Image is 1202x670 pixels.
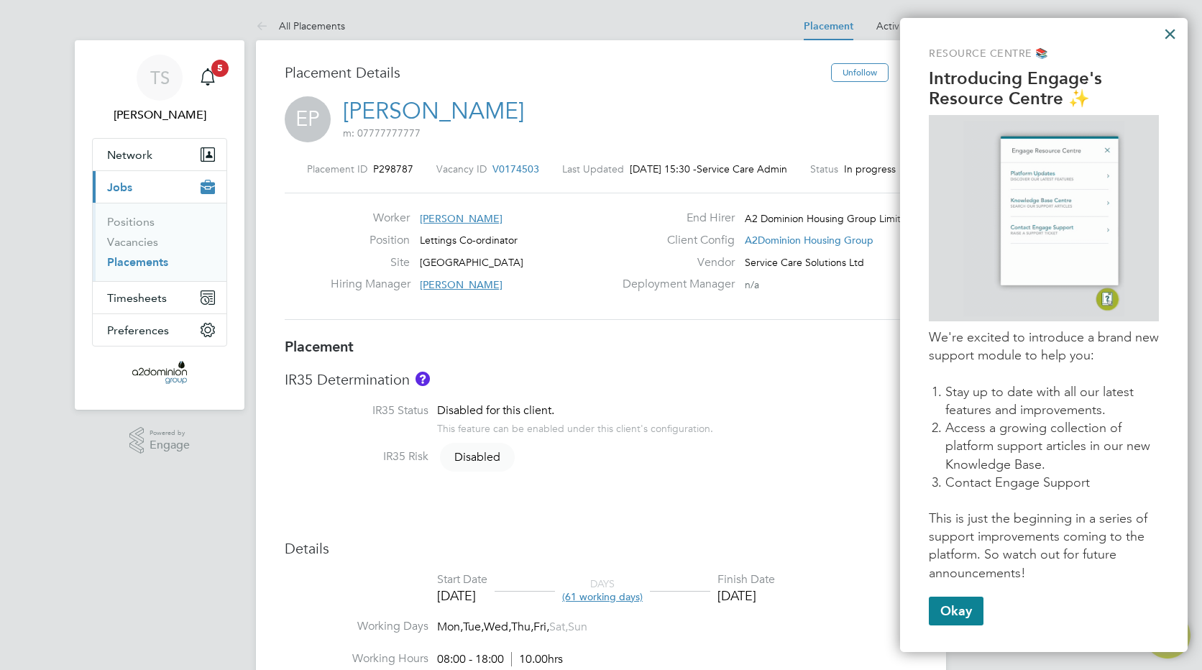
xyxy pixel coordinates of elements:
[92,361,227,384] a: Go to home page
[929,329,1159,364] p: We're excited to introduce a brand new support module to help you:
[533,620,549,634] span: Fri,
[929,88,1159,109] p: Resource Centre ✨
[132,361,186,384] img: a2dominion-logo-retina.png
[945,383,1159,419] li: Stay up to date with all our latest features and improvements.
[331,277,410,292] label: Hiring Manager
[107,148,152,162] span: Network
[285,63,820,82] h3: Placement Details
[745,256,864,269] span: Service Care Solutions Ltd
[285,619,428,634] label: Working Days
[717,572,775,587] div: Finish Date
[437,418,713,435] div: This feature can be enabled under this client's configuration.
[463,620,484,634] span: Tue,
[844,162,896,175] span: In progress
[420,234,518,247] span: Lettings Co-ordinator
[285,403,428,418] label: IR35 Status
[420,256,523,269] span: [GEOGRAPHIC_DATA]
[285,651,428,666] label: Working Hours
[1163,22,1177,45] button: Close
[697,162,787,175] span: Service Care Admin
[630,162,697,175] span: [DATE] 15:30 -
[331,233,410,248] label: Position
[614,233,735,248] label: Client Config
[929,510,1159,582] p: This is just the beginning in a series of support improvements coming to the platform. So watch o...
[810,162,838,175] label: Status
[75,40,244,410] nav: Main navigation
[945,419,1159,474] li: Access a growing collection of platform support articles in our new Knowledge Base.
[614,255,735,270] label: Vendor
[285,370,917,389] h3: IR35 Determination
[373,162,413,175] span: P298787
[150,68,170,87] span: TS
[285,539,917,558] h3: Details
[804,20,853,32] a: Placement
[436,162,487,175] label: Vacancy ID
[343,97,524,125] a: [PERSON_NAME]
[440,443,515,472] span: Disabled
[92,55,227,124] a: Go to account details
[150,439,190,451] span: Engage
[331,211,410,226] label: Worker
[437,620,463,634] span: Mon,
[549,620,568,634] span: Sat,
[256,19,345,32] a: All Placements
[285,338,354,355] b: Placement
[107,255,168,269] a: Placements
[492,162,539,175] span: V0174503
[331,255,410,270] label: Site
[484,620,511,634] span: Wed,
[929,47,1159,61] p: Resource Centre 📚
[437,572,487,587] div: Start Date
[511,652,563,666] span: 10.00hrs
[285,449,428,464] label: IR35 Risk
[614,211,735,226] label: End Hirer
[420,278,503,291] span: [PERSON_NAME]
[437,587,487,604] div: [DATE]
[437,403,554,418] span: Disabled for this client.
[568,620,587,634] span: Sun
[107,215,155,229] a: Positions
[285,96,331,142] span: EP
[211,60,229,77] span: 5
[929,597,983,625] button: Okay
[555,577,650,603] div: DAYS
[945,474,1159,492] li: Contact Engage Support
[929,68,1159,89] p: Introducing Engage's
[511,620,533,634] span: Thu,
[562,162,624,175] label: Last Updated
[107,323,169,337] span: Preferences
[745,278,759,291] span: n/a
[107,235,158,249] a: Vacancies
[562,590,643,603] span: (61 working days)
[963,121,1124,316] img: GIF of Resource Centre being opened
[831,63,889,82] button: Unfollow
[876,19,935,32] a: Activity Logs
[420,212,503,225] span: [PERSON_NAME]
[437,652,563,667] div: 08:00 - 18:00
[107,291,167,305] span: Timesheets
[92,106,227,124] span: Tracey Shearman
[107,180,132,194] span: Jobs
[416,372,430,386] button: About IR35
[717,587,775,604] div: [DATE]
[614,277,735,292] label: Deployment Manager
[745,212,913,225] span: A2 Dominion Housing Group Limited
[745,234,873,247] span: A2Dominion Housing Group
[307,162,367,175] label: Placement ID
[150,427,190,439] span: Powered by
[343,127,421,139] span: m: 07777777777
